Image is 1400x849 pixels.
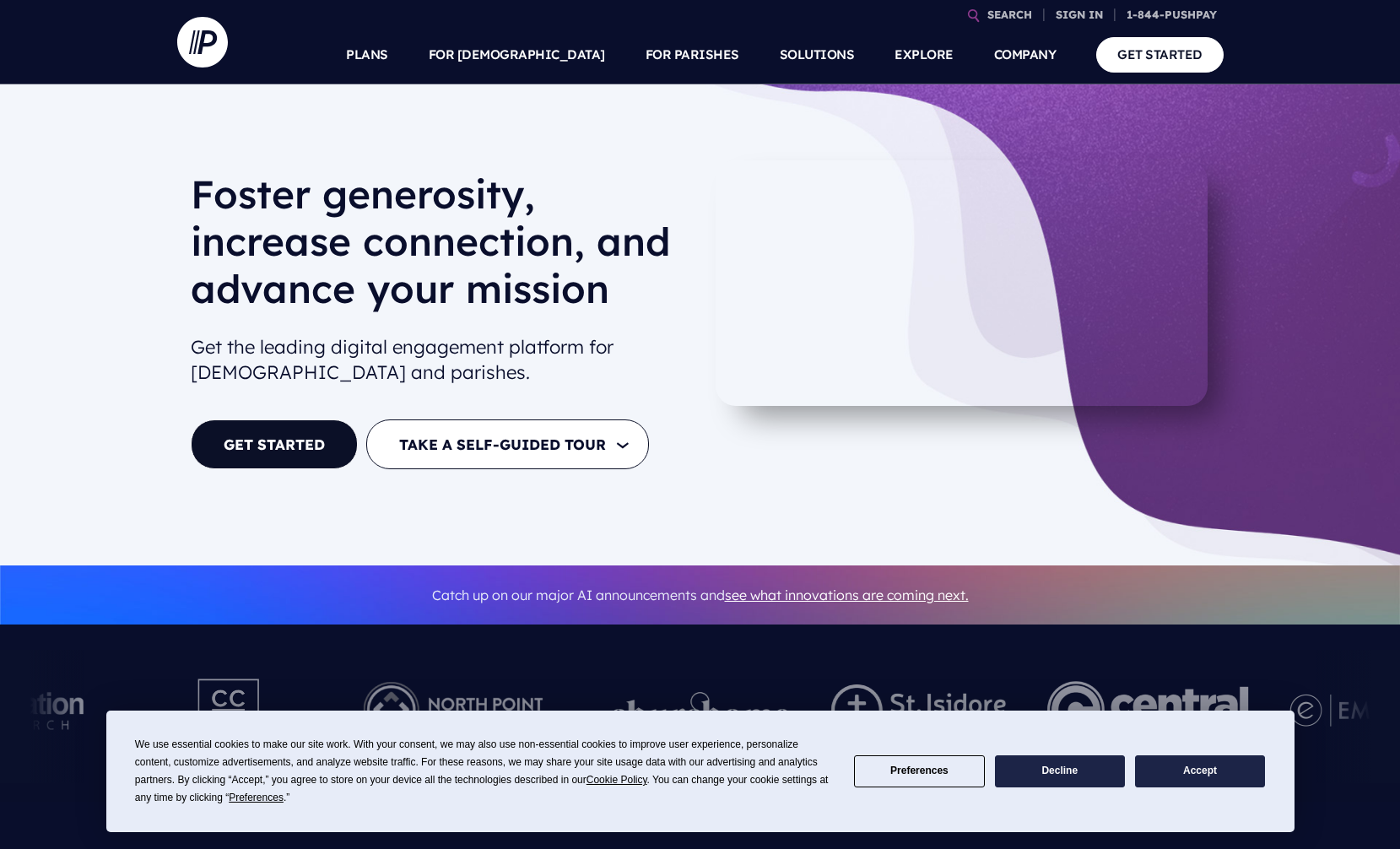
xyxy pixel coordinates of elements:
a: PLANS [346,25,388,84]
img: Central Church Henderson NV [1047,663,1249,756]
a: SOLUTIONS [780,25,855,84]
img: Pushpay_Logo__NorthPoint [338,663,570,756]
p: Catch up on our major AI announcements and [191,576,1210,614]
div: We use essential cookies to make our site work. With your consent, we may also use non-essential ... [135,736,834,807]
span: Cookie Policy [586,774,647,786]
a: FOR [DEMOGRAPHIC_DATA] [429,25,605,84]
img: Pushpay_Logo__CCM [163,663,296,756]
button: Accept [1135,755,1265,788]
h1: Foster generosity, increase connection, and advance your mission [191,170,687,326]
span: Preferences [229,792,284,803]
h2: Get the leading digital engagement platform for [DEMOGRAPHIC_DATA] and parishes. [191,327,687,393]
a: GET STARTED [191,419,358,469]
a: FOR PARISHES [646,25,739,84]
a: see what innovations are coming next. [725,587,969,603]
a: GET STARTED [1096,37,1224,72]
img: pp_logos_1 [610,692,791,727]
img: pp_logos_2 [831,684,1007,736]
button: Preferences [854,755,984,788]
button: TAKE A SELF-GUIDED TOUR [366,419,649,469]
a: COMPANY [994,25,1057,84]
button: Decline [995,755,1125,788]
a: EXPLORE [895,25,954,84]
div: Cookie Consent Prompt [106,711,1295,832]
